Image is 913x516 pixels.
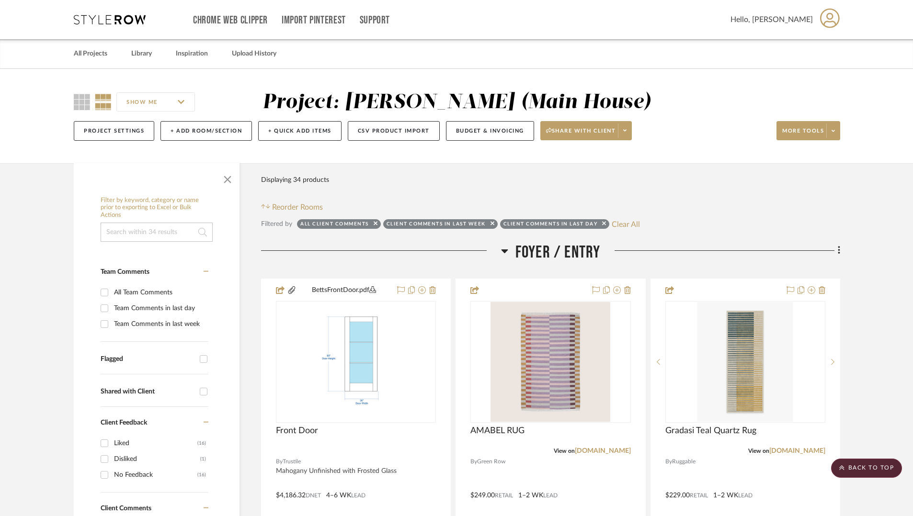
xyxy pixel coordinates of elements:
[197,467,206,482] div: (16)
[272,202,323,213] span: Reorder Rooms
[218,168,237,187] button: Close
[101,419,147,426] span: Client Feedback
[515,242,601,263] span: Foyer / Entry
[114,451,200,467] div: Disliked
[101,388,195,396] div: Shared with Client
[782,127,824,142] span: More tools
[261,170,329,190] div: Displaying 34 products
[360,16,390,24] a: Support
[575,448,631,454] a: [DOMAIN_NAME]
[612,218,640,230] button: Clear All
[282,16,346,24] a: Import Pinterest
[446,121,534,141] button: Budget & Invoicing
[776,121,840,140] button: More tools
[310,302,402,422] img: Front Door
[831,459,902,478] scroll-to-top-button: BACK TO TOP
[101,269,149,275] span: Team Comments
[101,505,151,512] span: Client Comments
[546,127,616,142] span: Share with client
[491,302,610,422] img: AMABEL RUG
[769,448,825,454] a: [DOMAIN_NAME]
[74,47,107,60] a: All Projects
[276,302,435,422] div: 0
[540,121,632,140] button: Share with client
[101,223,213,242] input: Search within 34 results
[697,302,793,422] img: Gradasi Teal Quartz Rug
[503,221,598,230] div: Client Comments in last day
[283,457,301,466] span: Trustile
[276,426,318,436] span: Front Door
[261,219,292,229] div: Filtered by
[160,121,252,141] button: + Add Room/Section
[197,436,206,451] div: (16)
[74,121,154,141] button: Project Settings
[387,221,486,230] div: Client Comments in last week
[200,451,206,467] div: (1)
[101,355,195,363] div: Flagged
[232,47,276,60] a: Upload History
[730,14,813,25] span: Hello, [PERSON_NAME]
[101,197,213,219] h6: Filter by keyword, category or name prior to exporting to Excel or Bulk Actions
[470,426,525,436] span: AMABEL RUG
[193,16,268,24] a: Chrome Web Clipper
[131,47,152,60] a: Library
[471,302,630,422] div: 0
[114,316,206,332] div: Team Comments in last week
[348,121,440,141] button: CSV Product Import
[297,285,391,296] button: BettsFrontDoor.pdf
[477,457,505,466] span: Green Row
[470,457,477,466] span: By
[665,457,672,466] span: By
[114,285,206,300] div: All Team Comments
[666,302,825,422] div: 0
[276,457,283,466] span: By
[665,426,756,436] span: Gradasi Teal Quartz Rug
[554,448,575,454] span: View on
[262,92,651,112] div: Project: [PERSON_NAME] (Main House)
[176,47,208,60] a: Inspiration
[672,457,696,466] span: Ruggable
[261,202,323,213] button: Reorder Rooms
[114,436,197,451] div: Liked
[114,301,206,316] div: Team Comments in last day
[748,448,769,454] span: View on
[114,467,197,482] div: No Feedback
[300,221,369,230] div: All Client Comments
[258,121,342,141] button: + Quick Add Items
